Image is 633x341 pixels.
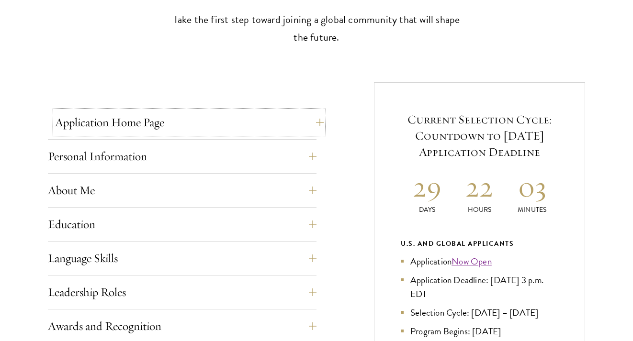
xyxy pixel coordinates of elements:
div: U.S. and Global Applicants [401,238,558,250]
li: Application Deadline: [DATE] 3 p.m. EDT [401,273,558,301]
button: About Me [48,179,316,202]
button: Leadership Roles [48,281,316,304]
button: Language Skills [48,247,316,270]
h2: 22 [453,169,506,205]
h5: Current Selection Cycle: Countdown to [DATE] Application Deadline [401,111,558,160]
h2: 29 [401,169,453,205]
a: Now Open [452,254,492,268]
p: Minutes [506,205,558,215]
h2: 03 [506,169,558,205]
p: Take the first step toward joining a global community that will shape the future. [168,11,465,46]
li: Program Begins: [DATE] [401,324,558,338]
button: Personal Information [48,145,316,168]
p: Hours [453,205,506,215]
p: Days [401,205,453,215]
button: Awards and Recognition [48,315,316,338]
li: Application [401,254,558,268]
li: Selection Cycle: [DATE] – [DATE] [401,306,558,319]
button: Application Home Page [55,111,324,134]
button: Education [48,213,316,236]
